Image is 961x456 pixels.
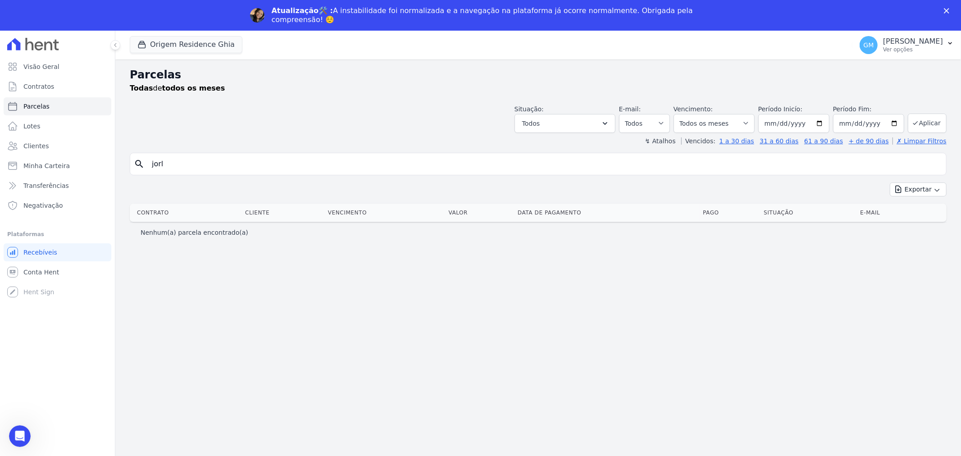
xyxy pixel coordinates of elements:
[4,177,111,195] a: Transferências
[23,181,69,190] span: Transferências
[445,204,515,222] th: Valor
[23,268,59,277] span: Conta Hent
[23,82,54,91] span: Contratos
[833,105,904,114] label: Período Fim:
[130,84,153,92] strong: Todas
[804,137,843,145] a: 61 a 90 dias
[146,155,943,173] input: Buscar por nome do lote ou do cliente
[674,105,713,113] label: Vencimento:
[4,196,111,214] a: Negativação
[162,84,225,92] strong: todos os meses
[23,122,41,131] span: Lotes
[699,204,760,222] th: Pago
[515,114,615,133] button: Todos
[23,201,63,210] span: Negativação
[681,137,715,145] label: Vencidos:
[883,37,943,46] p: [PERSON_NAME]
[324,204,445,222] th: Vencimento
[134,159,145,169] i: search
[4,137,111,155] a: Clientes
[4,157,111,175] a: Minha Carteira
[856,204,928,222] th: E-mail
[4,97,111,115] a: Parcelas
[4,263,111,281] a: Conta Hent
[515,105,544,113] label: Situação:
[849,137,889,145] a: + de 90 dias
[619,105,641,113] label: E-mail:
[250,8,264,23] img: Profile image for Adriane
[141,228,248,237] p: Nenhum(a) parcela encontrado(a)
[4,78,111,96] a: Contratos
[514,204,699,222] th: Data de Pagamento
[272,6,333,15] b: Atualização🛠️ :
[4,58,111,76] a: Visão Geral
[272,6,697,24] div: A instabilidade foi normalizada e a navegação na plataforma já ocorre normalmente. Obrigada pela ...
[130,67,947,83] h2: Parcelas
[908,114,947,133] button: Aplicar
[864,42,874,48] span: GM
[23,102,50,111] span: Parcelas
[883,46,943,53] p: Ver opções
[130,36,242,53] button: Origem Residence Ghia
[944,8,953,14] div: Fechar
[760,137,798,145] a: 31 a 60 dias
[758,105,802,113] label: Período Inicío:
[4,243,111,261] a: Recebíveis
[23,248,57,257] span: Recebíveis
[760,204,856,222] th: Situação
[23,62,59,71] span: Visão Geral
[4,117,111,135] a: Lotes
[7,229,108,240] div: Plataformas
[23,141,49,150] span: Clientes
[852,32,961,58] button: GM [PERSON_NAME] Ver opções
[241,204,324,222] th: Cliente
[893,137,947,145] a: ✗ Limpar Filtros
[9,425,31,447] iframe: Intercom live chat
[130,83,225,94] p: de
[645,137,675,145] label: ↯ Atalhos
[890,182,947,196] button: Exportar
[23,161,70,170] span: Minha Carteira
[522,118,540,129] span: Todos
[130,204,241,222] th: Contrato
[720,137,754,145] a: 1 a 30 dias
